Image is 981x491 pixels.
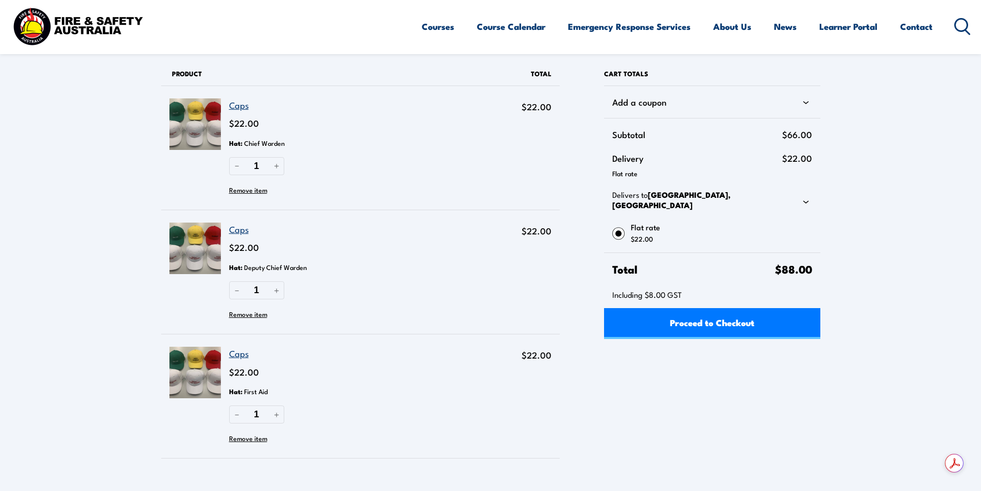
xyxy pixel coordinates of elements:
span: Total [612,261,775,277]
button: Increase quantity of Caps [269,281,284,299]
input: Quantity of Caps in your cart. [245,157,269,175]
a: About Us [713,13,751,40]
span: $22.00 [522,348,552,361]
span: Chief Warden [244,135,285,150]
span: Total [531,69,552,78]
img: Caps [169,98,221,150]
input: Flat rate$22.00 [612,227,625,240]
div: Flat rate [612,166,812,181]
a: Course Calendar [477,13,545,40]
div: Add a coupon [612,94,812,110]
a: Learner Portal [819,13,877,40]
span: $22.00 [782,150,812,166]
button: Increase quantity of Caps [269,157,284,175]
button: Remove Caps from cart [229,306,267,321]
h2: Cart totals [604,62,820,86]
button: Remove Caps from cart [229,182,267,197]
span: Flat rate [631,221,812,233]
span: Hat : [229,384,243,399]
span: Hat : [229,136,243,151]
span: Subtotal [612,127,782,142]
a: Courses [422,13,454,40]
span: Deputy Chief Warden [244,259,307,275]
img: Caps [169,347,221,398]
span: $22.00 [229,365,259,378]
a: Proceed to Checkout [604,308,820,339]
button: Reduce quantity of Caps [229,157,245,175]
button: Reduce quantity of Caps [229,405,245,424]
span: $22.00 [522,100,552,113]
span: Product [172,69,202,78]
a: Caps [229,98,249,111]
p: Including $8.00 GST [612,290,812,300]
div: Delivers to[GEOGRAPHIC_DATA], [GEOGRAPHIC_DATA] [612,190,812,213]
span: $22.00 [229,241,259,253]
span: $22.00 [522,224,552,237]
span: Delivery [612,150,782,166]
span: $22.00 [631,234,653,244]
a: Emergency Response Services [568,13,691,40]
span: $66.00 [782,127,812,142]
a: Caps [229,347,249,360]
img: Caps [169,223,221,274]
span: Hat : [229,260,243,275]
span: Proceed to Checkout [670,309,754,336]
button: Reduce quantity of Caps [229,281,245,299]
a: News [774,13,797,40]
input: Quantity of Caps in your cart. [245,405,269,424]
span: $88.00 [775,260,812,277]
button: Increase quantity of Caps [269,405,284,424]
button: Remove Caps from cart [229,430,267,446]
a: Caps [229,223,249,235]
input: Quantity of Caps in your cart. [245,281,269,299]
span: $22.00 [229,116,259,129]
p: Delivers to [612,190,795,210]
a: Contact [900,13,933,40]
strong: [GEOGRAPHIC_DATA], [GEOGRAPHIC_DATA] [612,189,731,211]
span: First Aid [244,383,268,399]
